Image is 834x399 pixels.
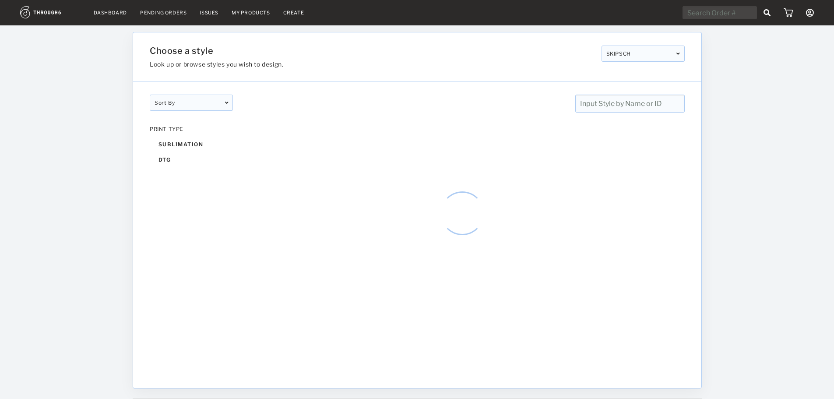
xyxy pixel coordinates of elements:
[150,126,233,132] div: PRINT TYPE
[20,6,81,18] img: logo.1c10ca64.svg
[601,46,684,62] div: SKIPSCH
[150,95,233,111] div: Sort By
[150,152,233,167] div: dtg
[150,60,595,68] h3: Look up or browse styles you wish to design.
[94,10,127,16] a: Dashboard
[140,10,187,16] a: Pending Orders
[283,10,304,16] a: Create
[575,95,684,113] input: Input Style by Name or ID
[150,46,595,56] h1: Choose a style
[232,10,270,16] a: My Products
[683,6,757,19] input: Search Order #
[150,137,233,152] div: sublimation
[200,10,218,16] a: Issues
[784,8,793,17] img: icon_cart.dab5cea1.svg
